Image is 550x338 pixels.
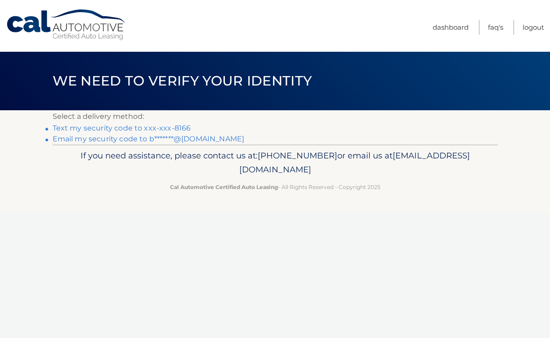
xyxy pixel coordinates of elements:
[170,184,278,190] strong: Cal Automotive Certified Auto Leasing
[53,110,498,123] p: Select a delivery method:
[433,20,469,35] a: Dashboard
[488,20,503,35] a: FAQ's
[58,149,492,177] p: If you need assistance, please contact us at: or email us at
[6,9,127,41] a: Cal Automotive
[258,150,337,161] span: [PHONE_NUMBER]
[58,182,492,192] p: - All Rights Reserved - Copyright 2025
[53,135,245,143] a: Email my security code to b*******@[DOMAIN_NAME]
[53,72,312,89] span: We need to verify your identity
[53,124,191,132] a: Text my security code to xxx-xxx-8166
[523,20,544,35] a: Logout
